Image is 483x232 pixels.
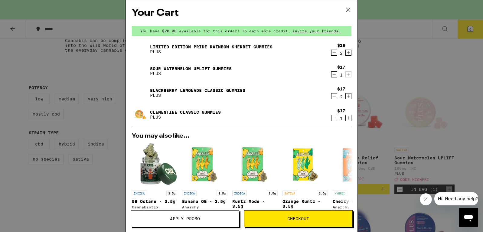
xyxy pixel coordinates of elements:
a: Open page for Cherry OG - 3.5g from Anarchy [333,142,378,217]
p: PLUS [150,71,232,76]
button: Increment [345,93,351,99]
a: Open page for Banana OG - 3.5g from Anarchy [182,142,227,217]
p: SATIVA [282,191,297,196]
span: Checkout [287,217,309,221]
p: INDICA [182,191,197,196]
button: Increment [345,115,351,121]
div: Anarchy [282,210,328,214]
img: Anarchy - Cherry OG - 3.5g [333,142,378,188]
a: Open page for 98 Octane - 3.5g from Cannabiotix [132,142,177,217]
p: Orange Runtz - 3.5g [282,199,328,209]
iframe: Message from company [434,192,478,205]
a: Clementine CLASSIC Gummies [150,110,221,115]
button: Increment [345,50,351,56]
p: PLUS [150,49,273,54]
div: 2 [337,94,345,99]
img: Limited Edition Pride Rainbow Sherbet Gummies [132,41,149,58]
p: INDICA [232,191,247,196]
div: You have $20.00 available for this order! To earn more credit,invite your friends. [132,26,351,36]
div: $19 [337,43,345,48]
iframe: Button to launch messaging window [459,208,478,227]
button: Apply Promo [131,210,239,227]
button: Decrement [331,93,337,99]
div: Anarchy [333,205,378,209]
span: You have $20.00 available for this order! To earn more credit, [140,29,290,33]
h2: You may also like... [132,133,351,139]
a: Open page for Runtz Mode - 3.5g from Anarchy [232,142,278,217]
p: Runtz Mode - 3.5g [232,199,278,209]
button: Increment [345,71,351,77]
h2: Your Cart [132,6,351,20]
div: $17 [337,87,345,91]
img: Blackberry Lemonade CLASSIC Gummies [132,84,149,101]
a: Sour Watermelon UPLIFT Gummies [150,66,232,71]
button: Decrement [331,71,337,77]
p: 3.5g [317,191,328,196]
p: 98 Octane - 3.5g [132,199,177,204]
p: HYBRID [333,191,347,196]
div: Anarchy [232,210,278,214]
img: Clementine CLASSIC Gummies [132,106,149,123]
p: 3.5g [217,191,227,196]
div: 1 [337,116,345,121]
img: Sour Watermelon UPLIFT Gummies [132,63,149,80]
p: Banana OG - 3.5g [182,199,227,204]
div: 2 [337,51,345,56]
span: invite your friends. [290,29,343,33]
a: Limited Edition Pride Rainbow Sherbet Gummies [150,44,273,49]
button: Decrement [331,115,337,121]
span: Apply Promo [170,217,200,221]
img: Anarchy - Banana OG - 3.5g [182,142,227,188]
a: Blackberry Lemonade CLASSIC Gummies [150,88,245,93]
p: Cherry OG - 3.5g [333,199,378,204]
div: 1 [337,73,345,77]
button: Decrement [331,50,337,56]
img: Anarchy - Runtz Mode - 3.5g [232,142,278,188]
button: Checkout [244,210,353,227]
div: $17 [337,65,345,70]
iframe: Close message [420,193,432,205]
img: Anarchy - Orange Runtz - 3.5g [282,142,328,188]
div: Cannabiotix [132,205,177,209]
p: 3.5g [267,191,278,196]
p: PLUS [150,115,221,119]
div: Anarchy [182,205,227,209]
p: PLUS [150,93,245,98]
p: 3.5g [166,191,177,196]
img: Cannabiotix - 98 Octane - 3.5g [132,142,177,188]
a: Open page for Orange Runtz - 3.5g from Anarchy [282,142,328,217]
div: $17 [337,108,345,113]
